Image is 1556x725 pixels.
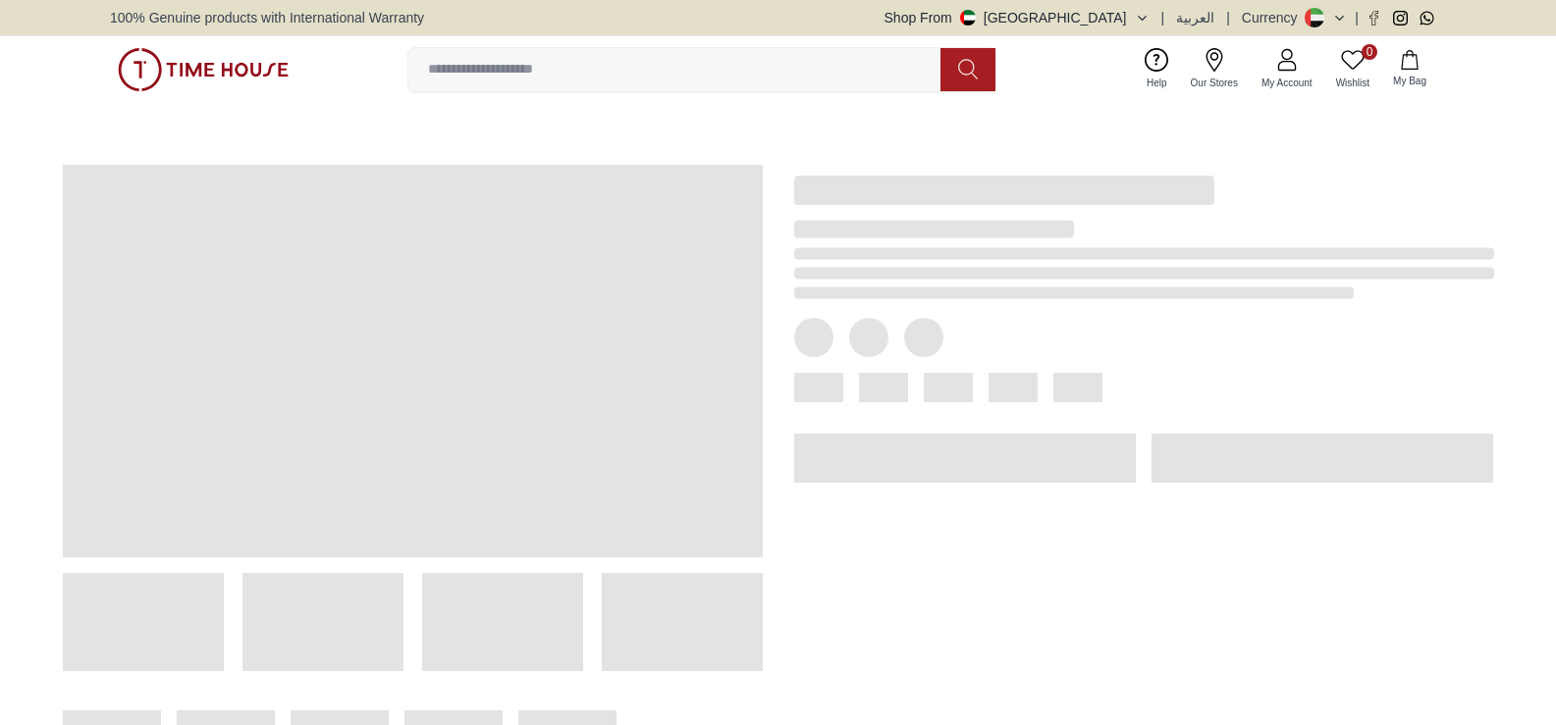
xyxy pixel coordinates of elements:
[1242,8,1306,27] div: Currency
[1355,8,1359,27] span: |
[1362,44,1377,60] span: 0
[1176,8,1214,27] button: العربية
[1324,44,1381,94] a: 0Wishlist
[1385,74,1434,88] span: My Bag
[118,48,289,91] img: ...
[1254,76,1320,90] span: My Account
[1381,46,1438,92] button: My Bag
[1393,11,1408,26] a: Instagram
[110,8,424,27] span: 100% Genuine products with International Warranty
[1420,11,1434,26] a: Whatsapp
[1135,44,1179,94] a: Help
[885,8,1150,27] button: Shop From[GEOGRAPHIC_DATA]
[1367,11,1381,26] a: Facebook
[1139,76,1175,90] span: Help
[1179,44,1250,94] a: Our Stores
[1328,76,1377,90] span: Wishlist
[1226,8,1230,27] span: |
[960,10,976,26] img: United Arab Emirates
[1183,76,1246,90] span: Our Stores
[1161,8,1165,27] span: |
